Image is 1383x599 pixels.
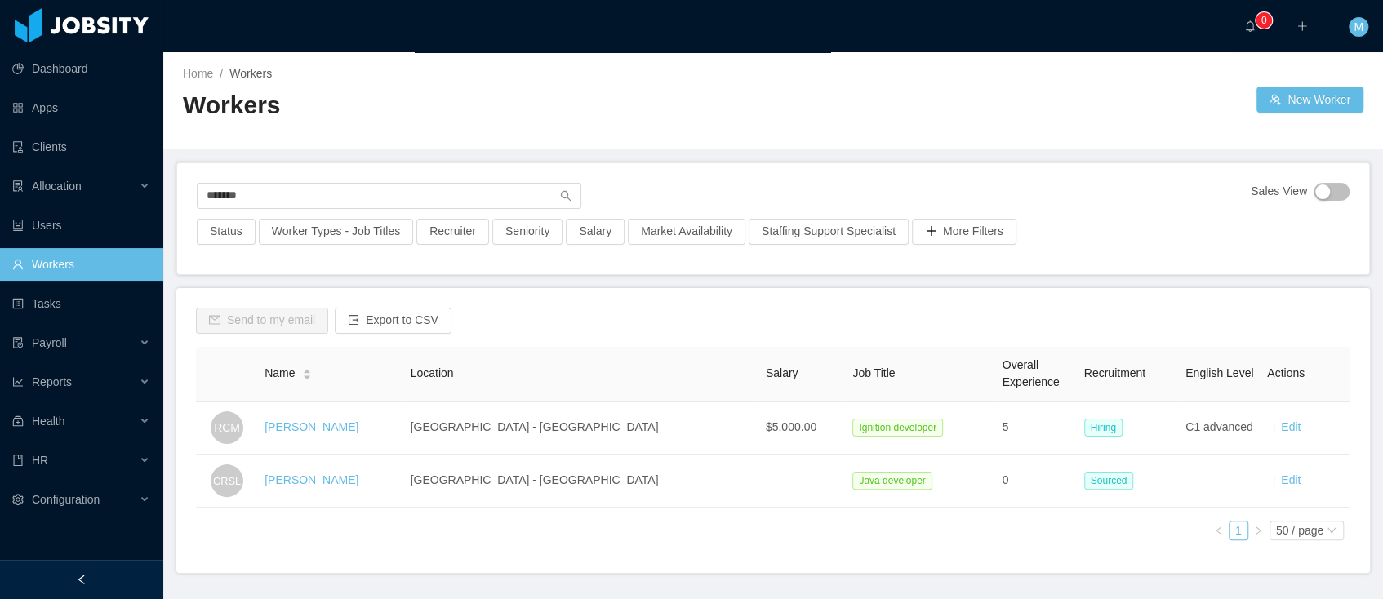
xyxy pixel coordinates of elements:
[1185,366,1253,379] span: English Level
[265,420,358,433] a: [PERSON_NAME]
[12,455,24,466] i: icon: book
[302,366,312,378] div: Sort
[1209,521,1229,540] li: Previous Page
[32,336,67,349] span: Payroll
[1084,366,1145,379] span: Recruitment
[12,415,24,427] i: icon: medicine-box
[1084,420,1129,433] a: Hiring
[996,455,1078,508] td: 0
[411,366,454,379] span: Location
[1267,366,1305,379] span: Actions
[1253,526,1263,535] i: icon: right
[183,89,773,122] h2: Workers
[213,465,241,495] span: CRSL
[1256,12,1272,29] sup: 0
[32,454,48,467] span: HR
[628,219,745,245] button: Market Availability
[1244,20,1256,32] i: icon: bell
[1276,521,1323,539] div: 50 / page
[852,419,943,437] span: Ignition developer
[32,180,82,193] span: Allocation
[404,402,759,455] td: [GEOGRAPHIC_DATA] - [GEOGRAPHIC_DATA]
[766,366,798,379] span: Salary
[259,219,413,245] button: Worker Types - Job Titles
[1214,526,1224,535] i: icon: left
[335,308,451,334] button: icon: exportExport to CSV
[197,219,256,245] button: Status
[12,337,24,348] i: icon: file-protect
[12,131,150,163] a: icon: auditClients
[1003,358,1060,388] span: Overall Experience
[766,420,816,433] span: $5,000.00
[1354,17,1363,37] span: M
[12,52,150,85] a: icon: pie-chartDashboard
[220,67,223,80] span: /
[265,473,358,486] a: [PERSON_NAME]
[1084,472,1134,490] span: Sourced
[183,67,213,80] a: Home
[1179,402,1261,455] td: C1 advanced
[229,67,272,80] span: Workers
[214,411,240,444] span: RCM
[1281,420,1301,433] a: Edit
[1084,473,1141,486] a: Sourced
[12,91,150,124] a: icon: appstoreApps
[12,376,24,388] i: icon: line-chart
[852,366,895,379] span: Job Title
[265,365,295,382] span: Name
[32,415,64,428] span: Health
[1248,521,1268,540] li: Next Page
[912,219,1016,245] button: icon: plusMore Filters
[32,375,72,388] span: Reports
[1296,20,1308,32] i: icon: plus
[404,455,759,508] td: [GEOGRAPHIC_DATA] - [GEOGRAPHIC_DATA]
[32,493,100,506] span: Configuration
[996,402,1078,455] td: 5
[302,367,311,372] i: icon: caret-up
[12,287,150,320] a: icon: profileTasks
[12,494,24,505] i: icon: setting
[492,219,563,245] button: Seniority
[1229,521,1248,540] li: 1
[1230,521,1247,539] a: 1
[1251,183,1307,201] span: Sales View
[12,180,24,192] i: icon: solution
[566,219,625,245] button: Salary
[302,373,311,378] i: icon: caret-down
[560,190,571,202] i: icon: search
[852,472,932,490] span: Java developer
[12,209,150,242] a: icon: robotUsers
[12,248,150,281] a: icon: userWorkers
[416,219,489,245] button: Recruiter
[1327,526,1336,537] i: icon: down
[1084,419,1123,437] span: Hiring
[1281,473,1301,486] a: Edit
[1256,87,1363,113] button: icon: usergroup-addNew Worker
[749,219,909,245] button: Staffing Support Specialist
